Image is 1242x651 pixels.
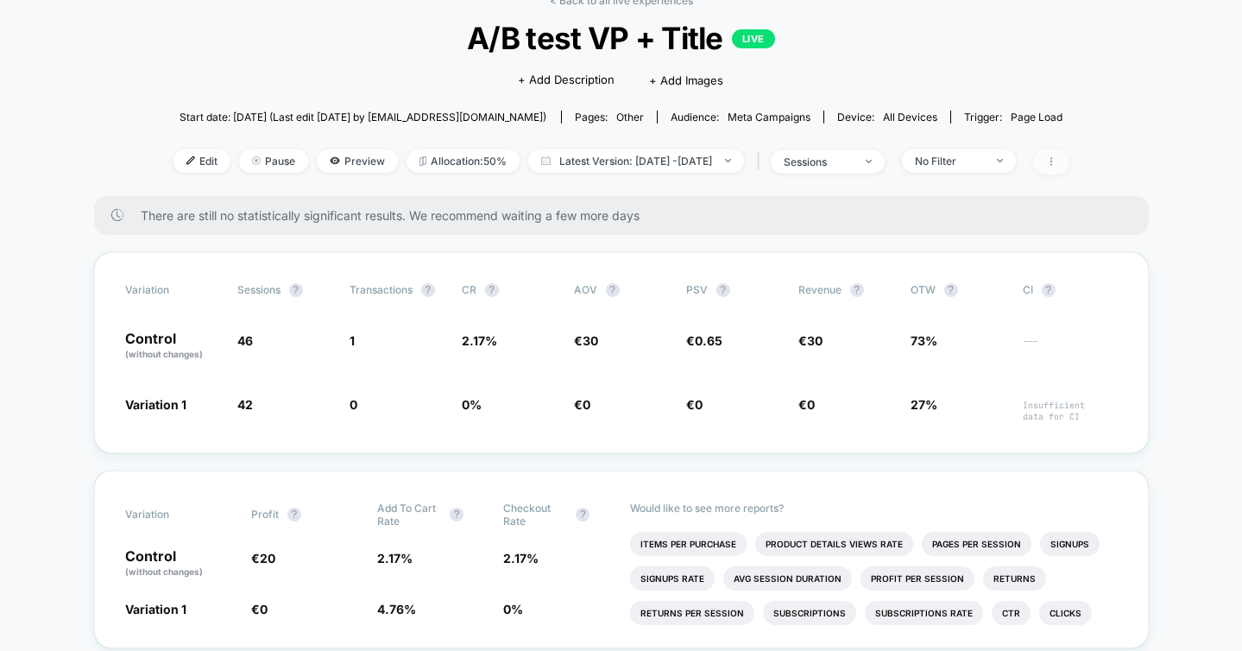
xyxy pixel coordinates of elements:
[141,208,1114,223] span: There are still no statistically significant results. We recommend waiting a few more days
[503,551,539,566] span: 2.17 %
[1042,283,1056,297] button: ?
[798,283,842,296] span: Revenue
[180,111,546,123] span: Start date: [DATE] (Last edit [DATE] by [EMAIL_ADDRESS][DOMAIN_NAME])
[186,156,195,165] img: edit
[289,283,303,297] button: ?
[125,602,186,616] span: Variation 1
[125,397,186,412] span: Variation 1
[462,333,497,348] span: 2.17 %
[922,532,1031,556] li: Pages Per Session
[725,159,731,162] img: end
[419,156,426,166] img: rebalance
[583,397,590,412] span: 0
[125,283,220,297] span: Variation
[732,29,775,48] p: LIVE
[728,111,810,123] span: Meta campaigns
[528,149,744,173] span: Latest Version: [DATE] - [DATE]
[574,283,597,296] span: AOV
[125,502,220,528] span: Variation
[784,155,853,168] div: sessions
[649,73,723,87] span: + Add Images
[823,111,950,123] span: Device:
[616,111,644,123] span: other
[350,397,357,412] span: 0
[173,149,230,173] span: Edit
[317,149,398,173] span: Preview
[915,155,984,167] div: No Filter
[125,566,203,577] span: (without changes)
[883,111,937,123] span: all devices
[686,283,708,296] span: PSV
[125,349,203,359] span: (without changes)
[485,283,499,297] button: ?
[798,397,815,412] span: €
[686,333,722,348] span: €
[575,111,644,123] div: Pages:
[1023,400,1118,422] span: Insufficient data for CI
[574,333,598,348] span: €
[350,283,413,296] span: Transactions
[606,283,620,297] button: ?
[407,149,520,173] span: Allocation: 50%
[911,397,937,412] span: 27%
[763,601,856,625] li: Subscriptions
[964,111,1062,123] div: Trigger:
[807,397,815,412] span: 0
[218,20,1024,56] span: A/B test VP + Title
[911,333,937,348] span: 73%
[377,502,441,528] span: Add To Cart Rate
[686,397,703,412] span: €
[237,333,253,348] span: 46
[911,283,1006,297] span: OTW
[350,333,355,348] span: 1
[944,283,958,297] button: ?
[850,283,864,297] button: ?
[983,566,1046,591] li: Returns
[252,156,261,165] img: end
[1023,283,1118,297] span: CI
[583,333,598,348] span: 30
[503,502,567,528] span: Checkout Rate
[992,601,1031,625] li: Ctr
[421,283,435,297] button: ?
[630,601,754,625] li: Returns Per Session
[541,156,551,165] img: calendar
[861,566,974,591] li: Profit Per Session
[716,283,730,297] button: ?
[1040,532,1100,556] li: Signups
[450,508,463,521] button: ?
[237,397,253,412] span: 42
[997,159,1003,162] img: end
[630,532,747,556] li: Items Per Purchase
[125,549,234,578] p: Control
[260,602,268,616] span: 0
[503,602,523,616] span: 0 %
[671,111,810,123] div: Audience:
[377,551,413,566] span: 2.17 %
[807,333,823,348] span: 30
[865,601,983,625] li: Subscriptions Rate
[723,566,852,591] li: Avg Session Duration
[462,283,476,296] span: CR
[287,508,301,521] button: ?
[695,333,722,348] span: 0.65
[260,551,275,566] span: 20
[866,160,872,163] img: end
[377,602,416,616] span: 4.76 %
[1039,601,1092,625] li: Clicks
[239,149,308,173] span: Pause
[462,397,482,412] span: 0 %
[695,397,703,412] span: 0
[518,72,615,89] span: + Add Description
[237,283,281,296] span: Sessions
[1011,111,1062,123] span: Page Load
[251,508,279,521] span: Profit
[755,532,913,556] li: Product Details Views Rate
[630,566,715,591] li: Signups Rate
[125,332,220,361] p: Control
[798,333,823,348] span: €
[630,502,1118,515] p: Would like to see more reports?
[753,149,771,174] span: |
[251,551,275,566] span: €
[574,397,590,412] span: €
